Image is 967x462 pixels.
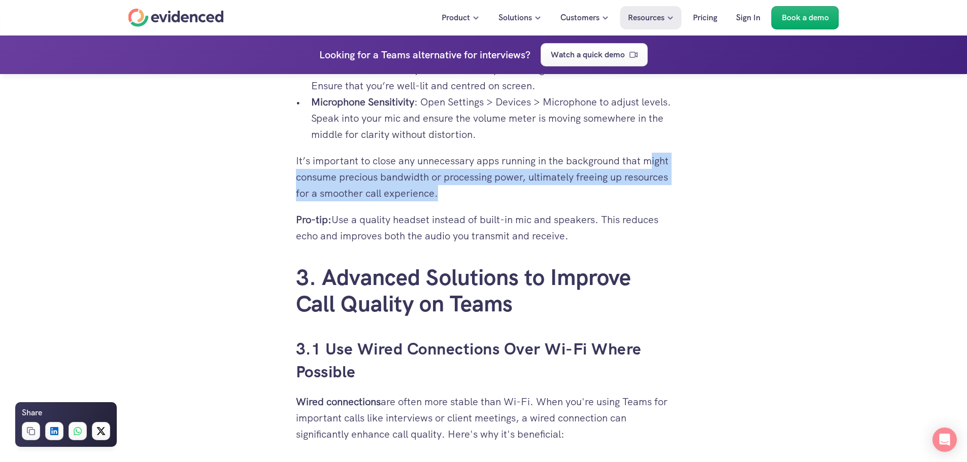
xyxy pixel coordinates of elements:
p: : Open Settings > Devices > Microphone to adjust levels. Speak into your mic and ensure the volum... [311,94,672,143]
h6: Share [22,406,42,419]
p: Pricing [693,11,717,24]
a: Watch a quick demo [541,43,648,66]
p: Customers [560,11,599,24]
a: Home [128,9,224,27]
p: : Test your camera setup in Settings > Devices > Camera. Ensure that you’re well-lit and centred ... [311,61,672,94]
p: Book a demo [782,11,829,24]
a: 3.1 Use Wired Connections Over Wi-Fi Where Possible [296,338,646,382]
p: Solutions [498,11,532,24]
p: Use a quality headset instead of built-in mic and speakers. This reduces echo and improves both t... [296,211,672,244]
strong: Pro-tip: [296,213,331,226]
a: Book a demo [772,6,839,29]
strong: Wired connections [296,395,381,408]
p: It’s important to close any unnecessary apps running in the background that might consume preciou... [296,153,672,201]
div: Open Intercom Messenger [932,428,957,452]
p: Watch a quick demo [551,48,625,61]
p: Product [442,11,470,24]
a: 3. Advanced Solutions to Improve Call Quality on Teams [296,263,637,318]
strong: Microphone Sensitivity [311,95,414,109]
a: Pricing [685,6,725,29]
p: are often more stable than Wi-Fi. When you're using Teams for important calls like interviews or ... [296,394,672,442]
p: Sign In [736,11,760,24]
a: Sign In [728,6,768,29]
strong: Camera Preview [311,63,387,76]
h4: Looking for a Teams alternative for interviews? [319,47,530,63]
p: Resources [628,11,664,24]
